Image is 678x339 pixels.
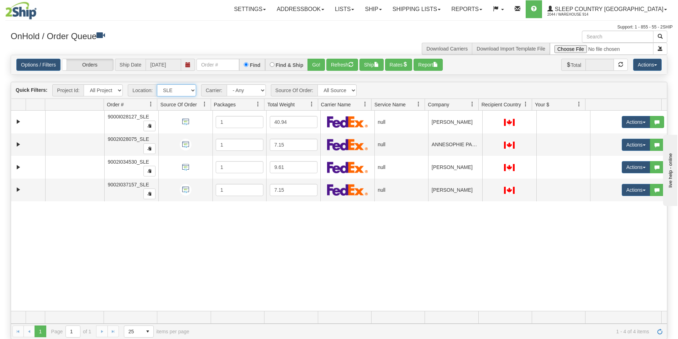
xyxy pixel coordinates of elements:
[385,59,412,71] button: Rates
[326,59,358,71] button: Refresh
[145,98,157,110] a: Order # filter column settings
[5,6,66,11] div: live help - online
[52,84,84,96] span: Project Id:
[214,101,236,108] span: Packages
[14,185,23,194] a: Expand
[359,0,387,18] a: Ship
[582,31,653,43] input: Search
[180,184,191,196] img: API
[201,84,227,96] span: Carrier:
[374,111,429,133] td: null
[622,139,650,151] button: Actions
[51,325,91,338] span: Page of 1
[654,325,666,337] a: Refresh
[321,101,351,108] span: Carrier Name
[622,184,650,196] button: Actions
[66,326,80,337] input: Page 1
[477,46,545,52] a: Download Import Template File
[5,24,673,30] div: Support: 1 - 855 - 55 - 2SHIP
[553,6,663,12] span: Sleep Country [GEOGRAPHIC_DATA]
[124,325,154,338] span: Page sizes drop down
[504,164,515,171] img: CA
[11,82,667,99] div: grid toolbar
[428,179,482,201] td: [PERSON_NAME]
[16,86,47,94] label: Quick Filters:
[252,98,264,110] a: Packages filter column settings
[14,140,23,149] a: Expand
[16,59,61,71] a: Options / Filters
[414,59,443,71] button: Report
[504,119,515,126] img: CA
[374,156,429,179] td: null
[196,59,239,71] input: Order #
[428,101,449,108] span: Company
[622,161,650,173] button: Actions
[633,59,662,71] button: Actions
[662,133,677,206] iframe: chat widget
[143,166,156,176] button: Copy to clipboard
[128,84,157,96] span: Location:
[330,0,359,18] a: Lists
[108,114,149,120] span: 9000I028127_SLE
[276,63,304,68] label: Find & Ship
[327,184,368,196] img: FedEx Express®
[359,59,384,71] button: Ship
[14,163,23,172] a: Expand
[108,159,149,165] span: 9002I034530_SLE
[228,0,271,18] a: Settings
[374,133,429,156] td: null
[143,121,156,131] button: Copy to clipboard
[550,43,653,55] input: Import
[180,139,191,150] img: API
[428,111,482,133] td: [PERSON_NAME]
[128,328,138,335] span: 25
[62,59,113,70] label: Orders
[5,2,37,20] img: logo2044.jpg
[547,11,601,18] span: 2044 / Warehouse 914
[250,63,261,68] label: Find
[504,142,515,149] img: CA
[142,326,153,337] span: select
[542,0,672,18] a: Sleep Country [GEOGRAPHIC_DATA] 2044 / Warehouse 914
[428,133,482,156] td: ANNESOPHIE PARENT
[35,325,46,337] span: Page 1
[327,161,368,173] img: FedEx Express®
[428,156,482,179] td: [PERSON_NAME]
[426,46,468,52] a: Download Carriers
[160,101,197,108] span: Source Of Order
[653,31,667,43] button: Search
[143,189,156,199] button: Copy to clipboard
[11,31,334,41] h3: OnHold / Order Queue
[482,101,521,108] span: Recipient Country
[535,101,549,108] span: Your $
[14,117,23,126] a: Expand
[327,139,368,150] img: FedEx Express®
[267,101,295,108] span: Total Weight
[306,98,318,110] a: Total Weight filter column settings
[271,84,318,96] span: Source Of Order:
[108,182,149,187] span: 9002I037157_SLE
[271,0,330,18] a: Addressbook
[115,59,146,71] span: Ship Date
[387,0,446,18] a: Shipping lists
[308,59,325,71] button: Go!
[622,116,650,128] button: Actions
[199,98,211,110] a: Source Of Order filter column settings
[107,101,123,108] span: Order #
[573,98,585,110] a: Your $ filter column settings
[180,161,191,173] img: API
[446,0,488,18] a: Reports
[374,101,406,108] span: Service Name
[327,116,368,128] img: FedEx Express®
[143,143,156,154] button: Copy to clipboard
[374,179,429,201] td: null
[412,98,425,110] a: Service Name filter column settings
[124,325,189,338] span: items per page
[199,329,649,334] span: 1 - 4 of 4 items
[561,59,586,71] span: Total
[520,98,532,110] a: Recipient Country filter column settings
[180,116,191,128] img: API
[359,98,371,110] a: Carrier Name filter column settings
[108,136,149,142] span: 9002I028075_SLE
[504,187,515,194] img: CA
